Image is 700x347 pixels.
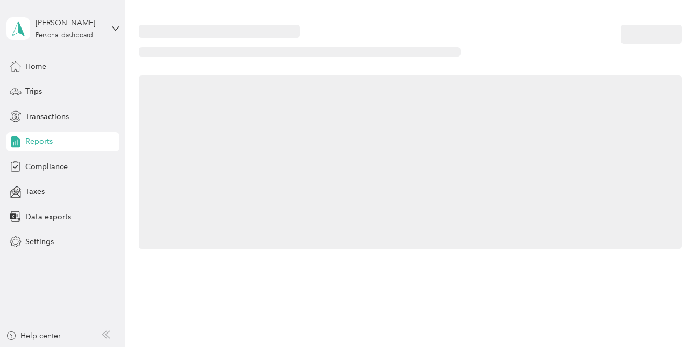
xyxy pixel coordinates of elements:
[36,32,93,39] div: Personal dashboard
[25,136,53,147] span: Reports
[25,61,46,72] span: Home
[25,211,71,223] span: Data exports
[25,161,68,172] span: Compliance
[25,111,69,122] span: Transactions
[25,186,45,197] span: Taxes
[25,236,54,247] span: Settings
[36,17,103,29] div: [PERSON_NAME]
[6,330,61,342] button: Help center
[640,287,700,347] iframe: Everlance-gr Chat Button Frame
[25,86,42,97] span: Trips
